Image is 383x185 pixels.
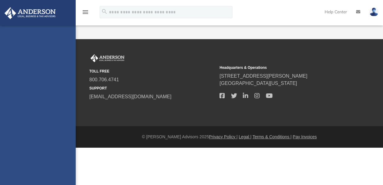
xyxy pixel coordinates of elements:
a: [EMAIL_ADDRESS][DOMAIN_NAME] [89,94,171,99]
a: Pay Invoices [293,134,317,139]
a: Privacy Policy | [209,134,238,139]
small: SUPPORT [89,86,215,91]
a: [STREET_ADDRESS][PERSON_NAME] [220,73,307,79]
a: Legal | [239,134,252,139]
img: Anderson Advisors Platinum Portal [3,7,58,19]
a: 800.706.4741 [89,77,119,82]
a: Terms & Conditions | [253,134,292,139]
a: [GEOGRAPHIC_DATA][US_STATE] [220,81,297,86]
div: © [PERSON_NAME] Advisors 2025 [76,134,383,140]
img: User Pic [369,8,378,16]
a: menu [82,12,89,16]
i: menu [82,8,89,16]
small: TOLL FREE [89,69,215,74]
i: search [101,8,108,15]
img: Anderson Advisors Platinum Portal [89,54,126,62]
small: Headquarters & Operations [220,65,345,70]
